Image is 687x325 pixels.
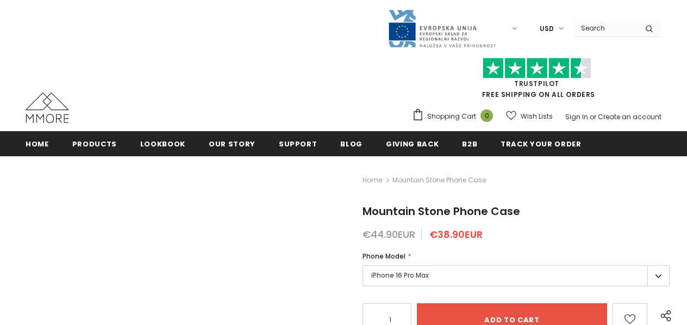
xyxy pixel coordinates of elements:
a: Trustpilot [514,79,559,88]
span: 0 [480,109,493,122]
a: Wish Lists [506,107,553,126]
span: USD [540,23,554,34]
a: Lookbook [140,131,185,156]
span: Lookbook [140,139,185,149]
a: Home [363,174,382,187]
img: Javni Razpis [388,9,496,48]
a: Create an account [598,112,661,121]
img: MMORE Cases [26,93,69,123]
a: Blog [340,131,363,156]
a: Giving back [386,131,439,156]
span: Shopping Cart [427,111,476,122]
a: Products [72,131,117,156]
span: Mountain Stone Phone Case [363,204,520,219]
label: iPhone 16 Pro Max [363,265,670,286]
span: Phone Model [363,252,405,261]
a: support [279,131,317,156]
a: Home [26,131,49,156]
a: B2B [462,131,477,156]
a: Our Story [209,131,255,156]
span: €44.90EUR [363,228,415,241]
span: Giving back [386,139,439,149]
img: Trust Pilot Stars [483,58,591,79]
span: support [279,139,317,149]
span: Mountain Stone Phone Case [392,174,486,187]
span: Wish Lists [521,111,553,122]
span: Our Story [209,139,255,149]
span: Products [72,139,117,149]
a: Sign In [565,112,588,121]
span: Blog [340,139,363,149]
a: Shopping Cart 0 [412,108,498,125]
a: Track your order [501,131,581,156]
input: Search Site [574,20,637,36]
span: Track your order [501,139,581,149]
span: FREE SHIPPING ON ALL ORDERS [412,63,661,99]
span: €38.90EUR [429,228,483,241]
span: or [590,112,596,121]
span: B2B [462,139,477,149]
span: Home [26,139,49,149]
a: Javni Razpis [388,23,496,33]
